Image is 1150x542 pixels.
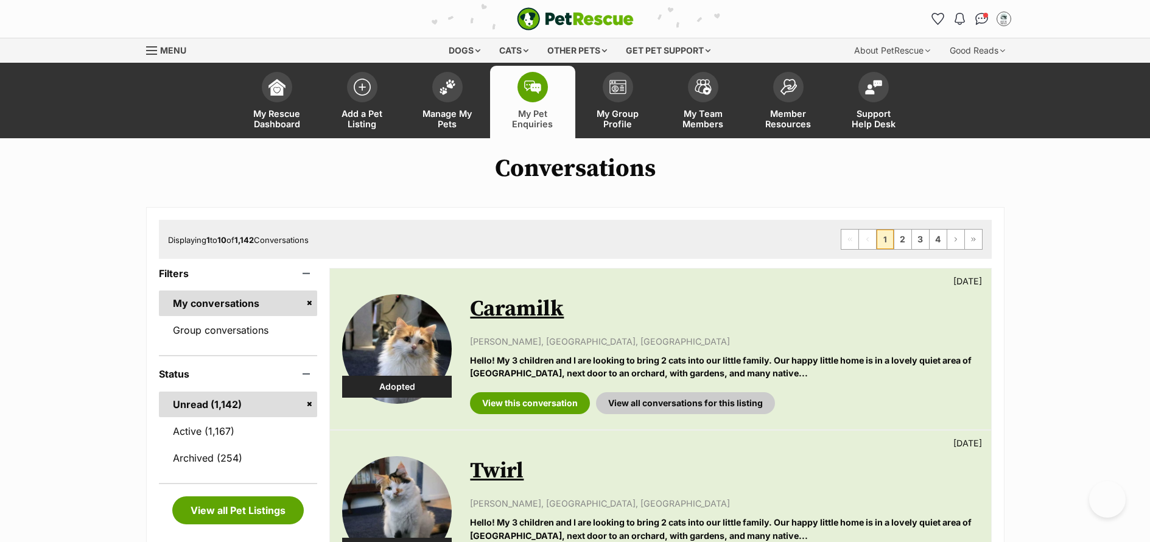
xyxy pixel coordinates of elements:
[250,108,304,129] span: My Rescue Dashboard
[440,38,489,63] div: Dogs
[865,80,882,94] img: help-desk-icon-fdf02630f3aa405de69fd3d07c3f3aa587a6932b1a1747fa1d2bba05be0121f9.svg
[746,66,831,138] a: Member Resources
[217,235,226,245] strong: 10
[335,108,390,129] span: Add a Pet Listing
[941,38,1014,63] div: Good Reads
[912,230,929,249] a: Page 3
[975,13,988,25] img: chat-41dd97257d64d25036548639549fe6c8038ab92f7586957e7f3b1b290dea8141.svg
[470,392,590,414] a: View this conversation
[841,229,983,250] nav: Pagination
[159,418,318,444] a: Active (1,167)
[160,45,186,55] span: Menu
[831,66,916,138] a: Support Help Desk
[994,9,1014,29] button: My account
[575,66,661,138] a: My Group Profile
[841,230,858,249] span: First page
[505,108,560,129] span: My Pet Enquiries
[405,66,490,138] a: Manage My Pets
[159,317,318,343] a: Group conversations
[159,368,318,379] header: Status
[146,38,195,60] a: Menu
[591,108,645,129] span: My Group Profile
[517,7,634,30] img: logo-e224e6f780fb5917bec1dbf3a21bbac754714ae5b6737aabdf751b685950b380.svg
[320,66,405,138] a: Add a Pet Listing
[955,13,964,25] img: notifications-46538b983faf8c2785f20acdc204bb7945ddae34d4c08c2a6579f10ce5e182be.svg
[470,354,978,380] p: Hello! My 3 children and I are looking to bring 2 cats into our little family. Our happy little h...
[159,268,318,279] header: Filters
[159,445,318,471] a: Archived (254)
[342,294,452,404] img: Caramilk
[168,235,309,245] span: Displaying to of Conversations
[953,275,982,287] p: [DATE]
[268,79,286,96] img: dashboard-icon-eb2f2d2d3e046f16d808141f083e7271f6b2e854fb5c12c21221c1fb7104beca.svg
[894,230,911,249] a: Page 2
[490,66,575,138] a: My Pet Enquiries
[172,496,304,524] a: View all Pet Listings
[947,230,964,249] a: Next page
[950,9,970,29] button: Notifications
[342,376,452,398] div: Adopted
[539,38,615,63] div: Other pets
[859,230,876,249] span: Previous page
[470,295,564,323] a: Caramilk
[206,235,210,245] strong: 1
[661,66,746,138] a: My Team Members
[470,516,978,542] p: Hello! My 3 children and I are looking to bring 2 cats into our little family. Our happy little h...
[420,108,475,129] span: Manage My Pets
[524,80,541,94] img: pet-enquiries-icon-7e3ad2cf08bfb03b45e93fb7055b45f3efa6380592205ae92323e6603595dc1f.svg
[354,79,371,96] img: add-pet-listing-icon-0afa8454b4691262ce3f59096e99ab1cd57d4a30225e0717b998d2c9b9846f56.svg
[846,108,901,129] span: Support Help Desk
[159,392,318,417] a: Unread (1,142)
[439,79,456,95] img: manage-my-pets-icon-02211641906a0b7f246fdf0571729dbe1e7629f14944591b6c1af311fb30b64b.svg
[517,7,634,30] a: PetRescue
[972,9,992,29] a: Conversations
[953,437,982,449] p: [DATE]
[761,108,816,129] span: Member Resources
[877,230,894,249] span: Page 1
[965,230,982,249] a: Last page
[998,13,1010,25] img: Belle Vie Animal Rescue profile pic
[695,79,712,95] img: team-members-icon-5396bd8760b3fe7c0b43da4ab00e1e3bb1a5d9ba89233759b79545d2d3fc5d0d.svg
[596,392,775,414] a: View all conversations for this listing
[470,335,978,348] p: [PERSON_NAME], [GEOGRAPHIC_DATA], [GEOGRAPHIC_DATA]
[491,38,537,63] div: Cats
[780,79,797,95] img: member-resources-icon-8e73f808a243e03378d46382f2149f9095a855e16c252ad45f914b54edf8863c.svg
[609,80,626,94] img: group-profile-icon-3fa3cf56718a62981997c0bc7e787c4b2cf8bcc04b72c1350f741eb67cf2f40e.svg
[676,108,731,129] span: My Team Members
[617,38,719,63] div: Get pet support
[234,66,320,138] a: My Rescue Dashboard
[928,9,948,29] a: Favourites
[930,230,947,249] a: Page 4
[846,38,939,63] div: About PetRescue
[470,497,978,510] p: [PERSON_NAME], [GEOGRAPHIC_DATA], [GEOGRAPHIC_DATA]
[1089,481,1126,518] iframe: Help Scout Beacon - Open
[470,457,524,485] a: Twirl
[234,235,254,245] strong: 1,142
[159,290,318,316] a: My conversations
[928,9,1014,29] ul: Account quick links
